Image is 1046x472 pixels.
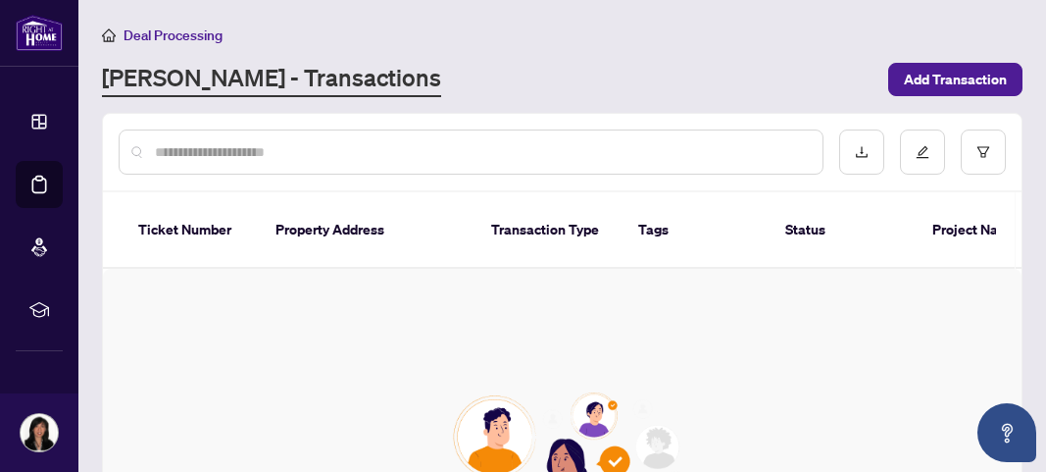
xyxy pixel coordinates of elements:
th: Transaction Type [475,192,623,269]
button: download [839,130,884,175]
th: Property Address [260,192,475,269]
span: edit [916,145,929,159]
button: Add Transaction [888,63,1022,96]
th: Tags [623,192,770,269]
img: Profile Icon [21,414,58,451]
span: filter [976,145,990,159]
button: Open asap [977,403,1036,462]
button: edit [900,130,945,175]
span: Deal Processing [124,26,223,44]
span: home [102,28,116,42]
button: filter [961,130,1006,175]
th: Project Name [917,192,1034,269]
th: Ticket Number [123,192,260,269]
span: Add Transaction [904,64,1007,95]
img: logo [16,15,63,51]
a: [PERSON_NAME] - Transactions [102,62,441,97]
span: download [855,145,869,159]
th: Status [770,192,917,269]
